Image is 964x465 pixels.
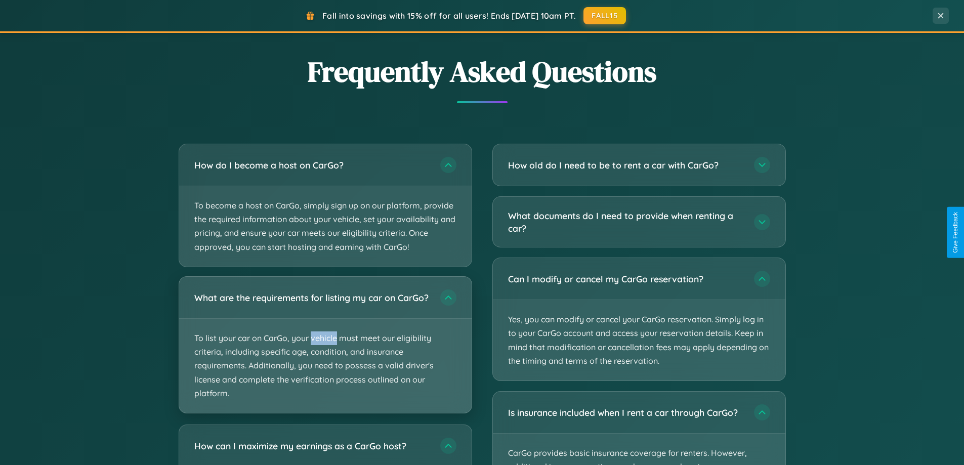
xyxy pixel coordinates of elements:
[583,7,626,24] button: FALL15
[179,186,472,267] p: To become a host on CarGo, simply sign up on our platform, provide the required information about...
[508,406,744,419] h3: Is insurance included when I rent a car through CarGo?
[194,159,430,172] h3: How do I become a host on CarGo?
[508,209,744,234] h3: What documents do I need to provide when renting a car?
[179,52,786,91] h2: Frequently Asked Questions
[194,291,430,304] h3: What are the requirements for listing my car on CarGo?
[508,273,744,285] h3: Can I modify or cancel my CarGo reservation?
[493,300,785,381] p: Yes, you can modify or cancel your CarGo reservation. Simply log in to your CarGo account and acc...
[194,439,430,452] h3: How can I maximize my earnings as a CarGo host?
[179,319,472,413] p: To list your car on CarGo, your vehicle must meet our eligibility criteria, including specific ag...
[508,159,744,172] h3: How old do I need to be to rent a car with CarGo?
[322,11,576,21] span: Fall into savings with 15% off for all users! Ends [DATE] 10am PT.
[952,212,959,253] div: Give Feedback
